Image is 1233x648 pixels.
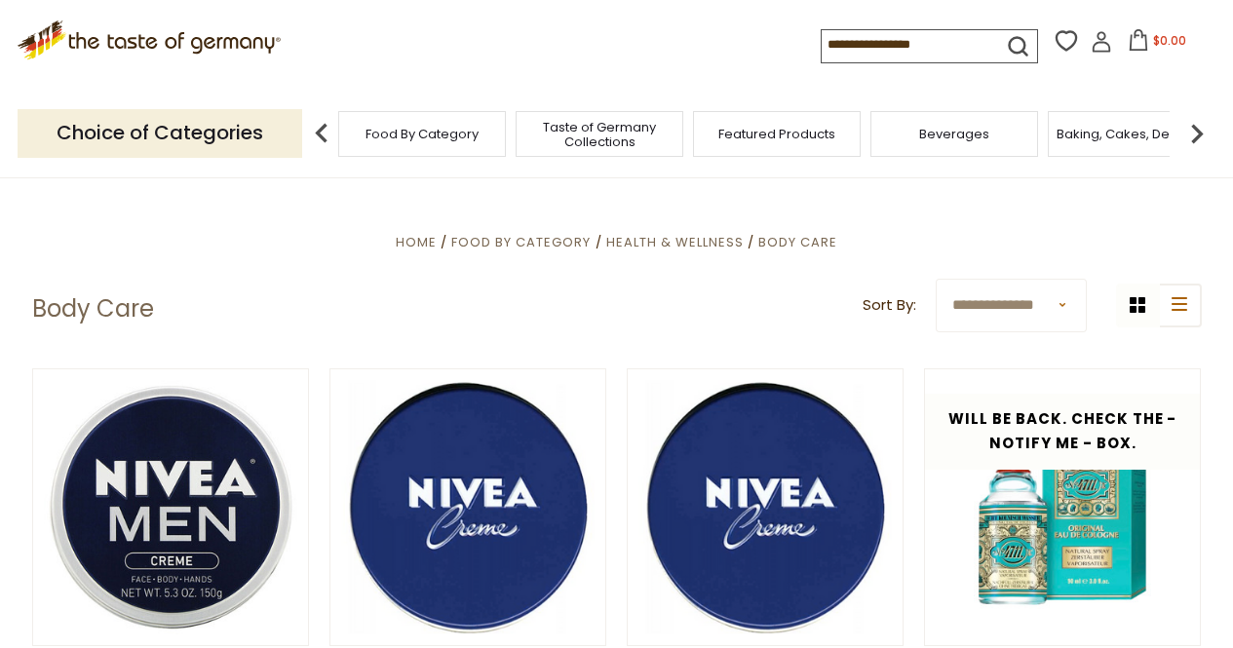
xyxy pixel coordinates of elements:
[521,120,677,149] a: Taste of Germany Collections
[366,127,479,141] a: Food By Category
[863,293,916,318] label: Sort By:
[32,294,154,324] h1: Body Care
[758,233,837,251] a: Body Care
[1116,29,1199,58] button: $0.00
[606,233,744,251] a: Health & Wellness
[628,369,904,645] img: Nivea German Hand Creme 400 ml
[396,233,437,251] a: Home
[1057,127,1208,141] a: Baking, Cakes, Desserts
[33,369,309,645] img: Nivea Men German Hand Creme 75 ml
[925,369,1201,645] img: 4711 Eau de Cologne
[1177,114,1216,153] img: next arrow
[718,127,835,141] a: Featured Products
[18,109,302,157] p: Choice of Categories
[451,233,591,251] a: Food By Category
[302,114,341,153] img: previous arrow
[330,369,606,645] img: Nivea German Hand Creme 250 ml
[1153,32,1186,49] span: $0.00
[919,127,989,141] a: Beverages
